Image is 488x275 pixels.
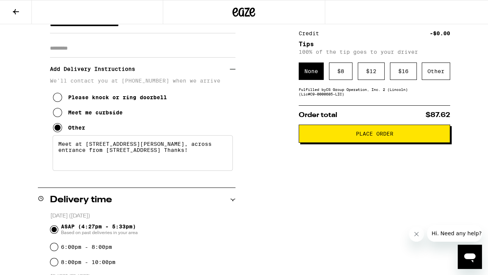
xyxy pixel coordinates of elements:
[299,112,337,119] span: Order total
[50,60,230,78] h3: Add Delivery Instructions
[61,223,138,236] span: ASAP (4:27pm - 5:33pm)
[427,225,482,242] iframe: Message from company
[409,227,424,242] iframe: Close message
[390,62,417,80] div: $ 16
[422,62,450,80] div: Other
[68,94,167,100] div: Please knock or ring doorbell
[61,244,112,250] label: 6:00pm - 8:00pm
[61,259,115,265] label: 8:00pm - 10:00pm
[299,125,450,143] button: Place Order
[329,62,352,80] div: $ 8
[53,120,85,135] button: Other
[68,109,123,116] div: Meet me curbside
[50,78,235,84] p: We'll contact you at [PHONE_NUMBER] when we arrive
[299,87,450,96] div: Fulfilled by CS Group Operation, Inc. 2 (Lincoln) (Lic# C9-0000685-LIC )
[299,62,324,80] div: None
[299,41,450,47] h5: Tips
[356,131,393,136] span: Place Order
[426,19,450,25] div: -$24.00
[299,49,450,55] p: 100% of the tip goes to your driver
[430,31,450,36] div: -$0.00
[358,62,385,80] div: $ 12
[299,31,324,36] div: Credit
[299,19,352,25] div: Promo: LIBERTY
[50,195,112,205] h2: Delivery time
[53,90,167,105] button: Please knock or ring doorbell
[53,105,123,120] button: Meet me curbside
[458,245,482,269] iframe: Button to launch messaging window
[426,112,450,119] span: $87.62
[50,212,235,220] p: [DATE] ([DATE])
[68,125,85,131] div: Other
[61,230,138,236] span: Based on past deliveries in your area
